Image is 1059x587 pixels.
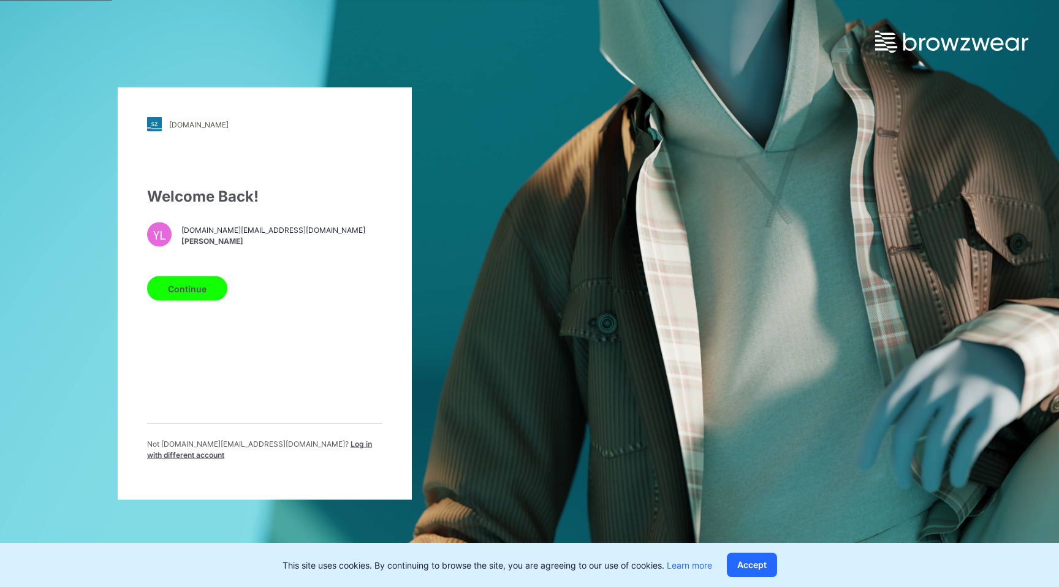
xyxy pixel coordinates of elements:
[147,439,382,461] p: Not [DOMAIN_NAME][EMAIL_ADDRESS][DOMAIN_NAME] ?
[181,235,365,246] span: [PERSON_NAME]
[147,186,382,208] div: Welcome Back!
[169,119,229,129] div: [DOMAIN_NAME]
[147,117,382,132] a: [DOMAIN_NAME]
[727,553,777,577] button: Accept
[147,222,172,247] div: YL
[667,560,712,570] a: Learn more
[147,117,162,132] img: stylezone-logo.562084cfcfab977791bfbf7441f1a819.svg
[147,276,227,301] button: Continue
[283,559,712,572] p: This site uses cookies. By continuing to browse the site, you are agreeing to our use of cookies.
[875,31,1028,53] img: browzwear-logo.e42bd6dac1945053ebaf764b6aa21510.svg
[181,224,365,235] span: [DOMAIN_NAME][EMAIL_ADDRESS][DOMAIN_NAME]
